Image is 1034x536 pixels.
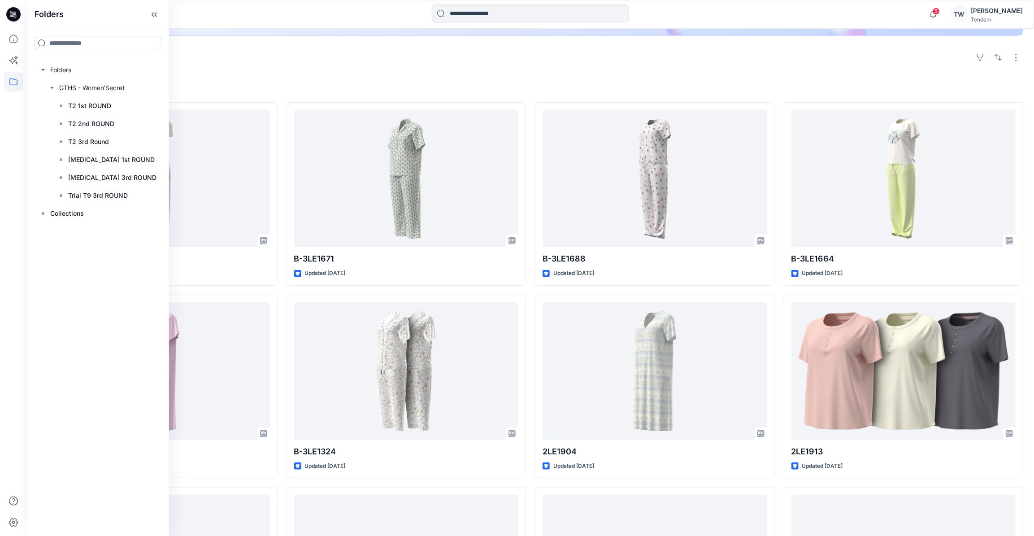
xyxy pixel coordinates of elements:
a: B-3LE1324 [294,302,519,440]
p: B-3LE1324 [294,445,519,458]
h4: Styles [38,83,1023,93]
p: B-3LE1688 [543,253,767,265]
p: Trial T9 3rd ROUND [68,190,128,201]
a: B-3LE1688 [543,110,767,248]
p: T2 1st ROUND [68,100,111,111]
p: Updated [DATE] [802,269,843,278]
span: 5 [933,8,940,15]
p: Updated [DATE] [553,269,594,278]
a: B-3LE1664 [791,110,1016,248]
div: Tendam [971,16,1023,23]
p: 2LE1913 [791,445,1016,458]
p: B-3LE1671 [294,253,519,265]
p: Collections [50,208,84,219]
div: [PERSON_NAME] [971,5,1023,16]
a: 2LE1913 [791,302,1016,440]
p: Updated [DATE] [802,462,843,471]
a: B-3LE1671 [294,110,519,248]
p: Updated [DATE] [553,462,594,471]
p: Updated [DATE] [305,462,346,471]
p: Updated [DATE] [305,269,346,278]
p: T2 2nd ROUND [68,118,114,129]
p: [MEDICAL_DATA] 1st ROUND [68,154,155,165]
p: 2LE1904 [543,445,767,458]
p: [MEDICAL_DATA] 3rd ROUND [68,172,156,183]
div: TW [951,6,967,22]
p: B-3LE1664 [791,253,1016,265]
a: 2LE1904 [543,302,767,440]
p: T2 3rd Round [68,136,109,147]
